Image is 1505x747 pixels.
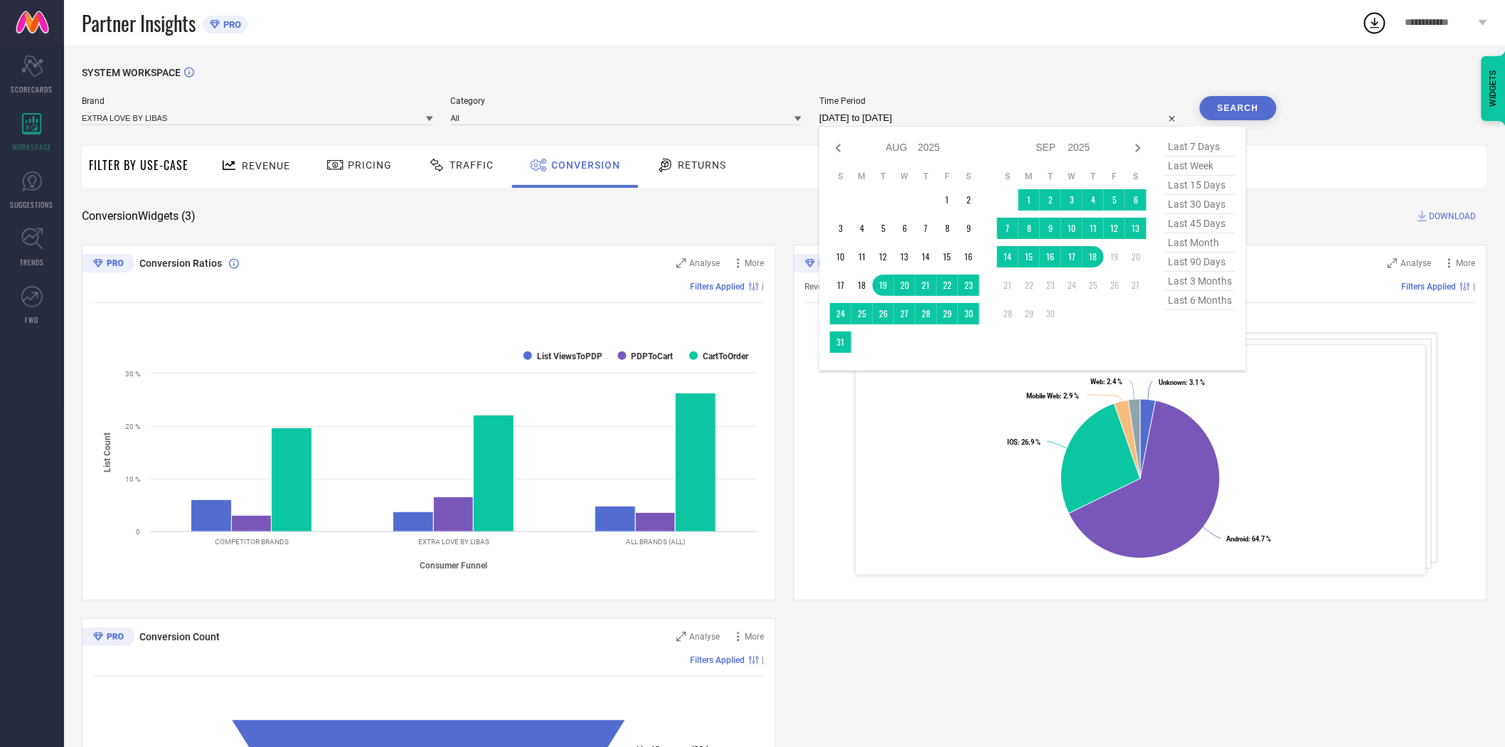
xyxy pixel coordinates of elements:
[82,254,134,275] div: Premium
[997,171,1019,182] th: Sunday
[1104,189,1125,211] td: Fri Sep 05 2025
[13,142,52,152] span: WORKSPACE
[873,275,894,296] td: Tue Aug 19 2025
[1019,275,1040,296] td: Mon Sep 22 2025
[1104,218,1125,239] td: Fri Sep 12 2025
[745,258,765,268] span: More
[830,332,851,353] td: Sun Aug 31 2025
[1007,439,1041,447] text: : 26.9 %
[1026,392,1060,400] tspan: Mobile Web
[676,632,686,642] svg: Zoom
[915,171,937,182] th: Thursday
[873,218,894,239] td: Tue Aug 05 2025
[690,632,720,642] span: Analyse
[745,632,765,642] span: More
[762,655,765,665] span: |
[20,257,44,267] span: TRENDS
[894,275,915,296] td: Wed Aug 20 2025
[82,209,196,223] span: Conversion Widgets ( 3 )
[703,351,749,361] text: CartToOrder
[1164,157,1235,176] span: last week
[873,246,894,267] td: Tue Aug 12 2025
[450,159,494,171] span: Traffic
[1159,379,1186,387] tspan: Unknown
[1474,282,1476,292] span: |
[1019,246,1040,267] td: Mon Sep 15 2025
[830,303,851,324] td: Sun Aug 24 2025
[1061,171,1083,182] th: Wednesday
[1019,218,1040,239] td: Mon Sep 08 2025
[632,351,674,361] text: PDPToCart
[805,282,875,292] span: Revenue (% share)
[830,246,851,267] td: Sun Aug 10 2025
[220,19,241,30] span: PRO
[691,282,745,292] span: Filters Applied
[1040,218,1061,239] td: Tue Sep 09 2025
[819,110,1182,127] input: Select time period
[873,303,894,324] td: Tue Aug 26 2025
[1090,378,1103,386] tspan: Web
[1164,214,1235,233] span: last 45 days
[1083,218,1104,239] td: Thu Sep 11 2025
[830,171,851,182] th: Sunday
[851,303,873,324] td: Mon Aug 25 2025
[1083,189,1104,211] td: Thu Sep 04 2025
[894,218,915,239] td: Wed Aug 06 2025
[1083,246,1104,267] td: Thu Sep 18 2025
[420,561,488,571] tspan: Consumer Funnel
[1200,96,1277,120] button: Search
[1164,253,1235,272] span: last 90 days
[1125,218,1147,239] td: Sat Sep 13 2025
[1402,282,1457,292] span: Filters Applied
[1164,233,1235,253] span: last month
[958,189,979,211] td: Sat Aug 02 2025
[915,218,937,239] td: Thu Aug 07 2025
[830,139,847,157] div: Previous month
[1125,275,1147,296] td: Sat Sep 27 2025
[997,246,1019,267] td: Sun Sep 14 2025
[1164,176,1235,195] span: last 15 days
[1026,392,1079,400] text: : 2.9 %
[997,218,1019,239] td: Sun Sep 07 2025
[894,171,915,182] th: Wednesday
[1388,258,1398,268] svg: Zoom
[1083,275,1104,296] td: Thu Sep 25 2025
[830,275,851,296] td: Sun Aug 17 2025
[997,303,1019,324] td: Sun Sep 28 2025
[1019,171,1040,182] th: Monday
[82,96,433,106] span: Brand
[82,9,196,38] span: Partner Insights
[762,282,765,292] span: |
[873,171,894,182] th: Tuesday
[1007,439,1018,447] tspan: IOS
[691,655,745,665] span: Filters Applied
[1430,209,1477,223] span: DOWNLOAD
[125,370,140,378] text: 30 %
[418,538,489,546] text: EXTRA LOVE BY LIBAS
[830,218,851,239] td: Sun Aug 03 2025
[1164,291,1235,310] span: last 6 months
[894,246,915,267] td: Wed Aug 13 2025
[958,218,979,239] td: Sat Aug 09 2025
[1104,171,1125,182] th: Friday
[937,246,958,267] td: Fri Aug 15 2025
[678,159,726,171] span: Returns
[1019,189,1040,211] td: Mon Sep 01 2025
[937,275,958,296] td: Fri Aug 22 2025
[915,303,937,324] td: Thu Aug 28 2025
[819,96,1182,106] span: Time Period
[851,275,873,296] td: Mon Aug 18 2025
[11,199,54,210] span: SUGGESTIONS
[1061,189,1083,211] td: Wed Sep 03 2025
[794,254,846,275] div: Premium
[1125,189,1147,211] td: Sat Sep 06 2025
[1040,171,1061,182] th: Tuesday
[1125,246,1147,267] td: Sat Sep 20 2025
[1457,258,1476,268] span: More
[1129,139,1147,157] div: Next month
[103,433,113,472] tspan: List Count
[676,258,686,268] svg: Zoom
[1125,171,1147,182] th: Saturday
[1164,195,1235,214] span: last 30 days
[348,159,392,171] span: Pricing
